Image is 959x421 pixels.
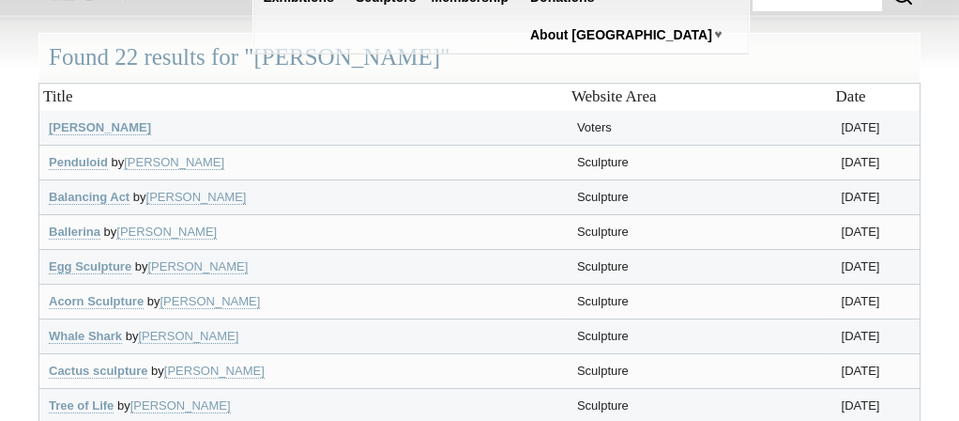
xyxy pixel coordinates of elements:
a: [PERSON_NAME] [49,120,151,135]
td: by [39,319,568,353]
td: [DATE] [832,284,921,319]
a: Penduloid [49,155,108,170]
a: Tree of Life [49,398,114,413]
a: Acorn Sculpture [49,294,144,309]
div: Found 22 results for "[PERSON_NAME]" [38,33,921,83]
td: by [39,214,568,249]
td: [DATE] [832,353,921,388]
td: [DATE] [832,319,921,353]
td: [DATE] [832,179,921,214]
a: [PERSON_NAME] [147,259,248,274]
th: Website Area [568,84,832,111]
td: Sculpture [568,145,832,179]
td: [DATE] [832,111,921,146]
td: by [39,145,568,179]
td: Sculpture [568,214,832,249]
td: Sculpture [568,353,832,388]
td: by [39,353,568,388]
a: Balancing Act [49,190,129,205]
td: [DATE] [832,249,921,284]
a: [PERSON_NAME] [130,398,231,413]
td: [DATE] [832,214,921,249]
td: Sculpture [568,284,832,319]
th: Date [832,84,921,111]
a: [PERSON_NAME] [116,225,217,240]
td: Sculpture [568,179,832,214]
td: [DATE] [832,145,921,179]
a: [PERSON_NAME] [124,155,224,170]
a: About [GEOGRAPHIC_DATA] [523,18,720,53]
a: [PERSON_NAME] [146,190,247,205]
a: [PERSON_NAME] [138,329,238,344]
td: Voters [568,111,832,146]
a: Cactus sculpture [49,364,147,379]
th: Title [39,84,568,111]
td: by [39,179,568,214]
a: Egg Sculpture [49,259,131,274]
td: by [39,249,568,284]
a: [PERSON_NAME] [160,294,260,309]
td: by [39,284,568,319]
td: Sculpture [568,249,832,284]
a: Whale Shark [49,329,122,344]
a: [PERSON_NAME] [164,364,265,379]
a: Ballerina [49,225,100,240]
td: Sculpture [568,319,832,353]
